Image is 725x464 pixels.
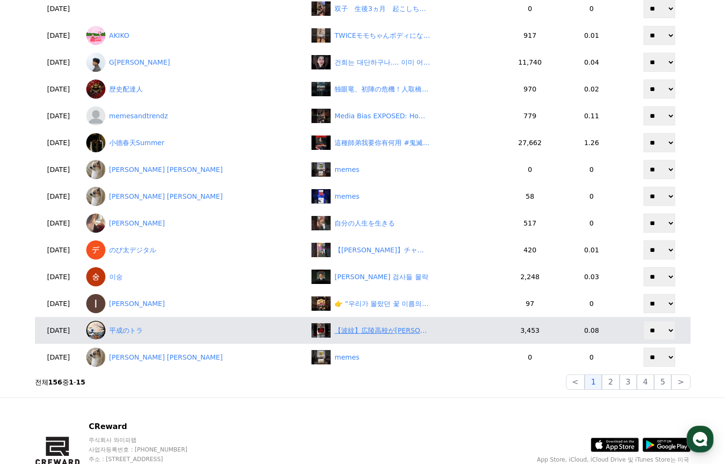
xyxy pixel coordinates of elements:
span: 대화 [88,318,99,326]
a: 双子 生後3ヵ月 起こしちゃだめよ 双子 生後3ヵ月 起こしちゃだめよ [311,1,502,16]
img: 平成のトラ [86,321,105,340]
img: 独眼竜、初陣の危機！人取橋の戦い 第二話「奥州の覇権を狙う！政宗の初陣と人取橋」 #伊達政宗 #歴史 #戦国時代 [311,82,331,96]
a: 대화 [63,304,124,328]
a: TWICEモモちゃんボディになる#ダイエット #ダイエットママ #産後ダイエット #全身痩せ#脚痩せ TWICEモモちゃんボディになる#ダイエット #ダイエットママ #産後ダイエット #全身痩せ... [311,28,502,43]
strong: 15 [76,378,85,386]
a: 独眼竜、初陣の危機！人取橋の戦い 第二話「奥州の覇権を狙う！政宗の初陣と人取橋」 #伊達政宗 #歴史 #戦国時代 独眼竜、初陣の危機！人取橋の戦い 第二話「奥州の覇権を狙う！[PERSON_NA... [311,82,502,96]
td: 97 [506,290,554,317]
a: memes memes [311,162,502,177]
a: [PERSON_NAME] [PERSON_NAME] [86,187,304,206]
img: 윤석열 검사들 몰락 [311,270,331,284]
div: 独眼竜、初陣の危機！人取橋の戦い 第二話「奥州の覇権を狙う！政宗の初陣と人取橋」 #伊達政宗 #歴史 #戦国時代 [334,84,430,94]
a: AKIKO [86,26,304,45]
img: TWICEモモちゃんボディになる#ダイエット #ダイエットママ #産後ダイエット #全身痩せ#脚痩せ [311,28,331,43]
a: Media Bias EXPOSED: How News Plays Favorites & Shapes Views! #shorts Media Bias EXPOSED: How News... [311,109,502,123]
td: [DATE] [35,76,82,102]
p: 사업자등록번호 : [PHONE_NUMBER] [89,446,257,453]
td: [DATE] [35,22,82,49]
img: 小德春天Summer [86,133,105,152]
a: 설정 [124,304,184,328]
td: 517 [506,210,554,237]
a: 이숭 [86,267,304,286]
img: Adrián Navarro Martínez [86,160,105,179]
img: memes [311,189,331,204]
div: memes [334,165,359,175]
td: 420 [506,237,554,263]
td: 0 [506,344,554,371]
td: [DATE] [35,344,82,371]
p: CReward [89,421,257,432]
button: 5 [654,374,671,390]
td: 0 [506,156,554,183]
td: 0 [554,290,629,317]
img: Adrián Navarro Martínez [86,187,105,206]
img: 【青原桃香】チャット民にテキトークを見抜かれる美人お天気キャスター煽原ももぴん【ウェザーニュースLiVE切り抜き】 #かわいい [311,243,331,257]
td: 0.01 [554,237,629,263]
div: 👉 “우리가 몰랐던 꽃 이름의 비밀 [334,299,430,309]
a: 【青原桃香】チャット民にテキトークを見抜かれる美人お天気キャスター煽原ももぴん【ウェザーニュースLiVE切り抜き】 #かわいい 【[PERSON_NAME]】チャット民にテキトークを見抜かれる[... [311,243,502,257]
img: AKIKO [86,26,105,45]
td: [DATE] [35,49,82,76]
button: < [566,374,585,390]
td: [DATE] [35,237,82,263]
td: 3,453 [506,317,554,344]
div: 【青原桃香】チャット民にテキトークを見抜かれる美人お天気キャスター煽原ももぴん【ウェザーニュースLiVE切り抜き】 #かわいい [334,245,430,255]
a: [PERSON_NAME] [86,214,304,233]
td: 970 [506,76,554,102]
img: 건희는 대단하구나.... 이미 어렸을때부터 노인네들 후리기 시작한 #김건희 #영부인 [311,55,331,69]
td: 11,740 [506,49,554,76]
a: 小德春天Summer [86,133,304,152]
td: 0.08 [554,317,629,344]
td: 58 [506,183,554,210]
td: [DATE] [35,102,82,129]
td: 0 [554,156,629,183]
div: 윤석열 검사들 몰락 [334,272,428,282]
td: 0.01 [554,22,629,49]
a: 건희는 대단하구나.... 이미 어렸을때부터 노인네들 후리기 시작한 #김건희 #영부인 건희는 대단하구나.... 이미 어렸을때부터 노인네들 후리기 시작한 #[PERSON_NAME... [311,55,502,69]
strong: 156 [48,378,62,386]
div: 双子 生後3ヵ月 起こしちゃだめよ [334,4,430,14]
td: [DATE] [35,263,82,290]
a: [PERSON_NAME] [PERSON_NAME] [86,160,304,179]
p: 주식회사 와이피랩 [89,436,257,444]
td: 2,248 [506,263,554,290]
img: 自分の人生を生きる [311,216,331,230]
img: lee bongho [86,294,105,313]
a: memes memes [311,350,502,364]
button: 4 [637,374,654,390]
img: GwangMin Lee [86,53,105,72]
td: 0.02 [554,76,629,102]
button: 3 [620,374,637,390]
img: Miyuki [86,214,105,233]
td: [DATE] [35,183,82,210]
p: 전체 중 - [35,377,86,387]
span: 설정 [148,318,160,326]
a: 這種師弟我要你有何用 #鬼滅之刃 #炭治郎 #義勇 這種師弟我要你有何用 #鬼滅之刃 #[PERSON_NAME] #義勇 [311,136,502,150]
a: 歴史配達人 [86,79,304,99]
a: のび太デジタル [86,240,304,260]
div: 這種師弟我要你有何用 #鬼滅之刃 #炭治郎 #義勇 [334,138,430,148]
img: 歴史配達人 [86,79,105,99]
a: memes memes [311,189,502,204]
a: [PERSON_NAME] [PERSON_NAME] [86,348,304,367]
div: 건희는 대단하구나.... 이미 어렸을때부터 노인네들 후리기 시작한 #김건희 #영부인 [334,57,430,68]
td: 0.11 [554,102,629,129]
td: 0 [554,344,629,371]
td: [DATE] [35,210,82,237]
img: memes [311,162,331,177]
a: G[PERSON_NAME] [86,53,304,72]
img: Adrián Navarro Martínez [86,348,105,367]
td: [DATE] [35,290,82,317]
td: [DATE] [35,317,82,344]
td: 0.03 [554,263,629,290]
td: 779 [506,102,554,129]
a: 👉 “우리가 몰랐던 꽃 이름의 비밀 👉 “우리가 몰랐던 꽃 이름의 비밀 [311,296,502,311]
div: Media Bias EXPOSED: How News Plays Favorites & Shapes Views! #shorts [334,111,430,121]
img: 【波紋】広陵高校が中井監督交代も…副校長留任で批判殺到！「隠蔽体質」にネット騒然 #shorts [311,323,331,338]
button: 1 [585,374,602,390]
td: 0 [554,183,629,210]
td: 0 [554,210,629,237]
div: 【波紋】広陵高校が中井監督交代も…副校長留任で批判殺到！「隠蔽体質」にネット騒然 #shorts [334,326,430,336]
td: 1.26 [554,129,629,156]
button: 2 [602,374,619,390]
